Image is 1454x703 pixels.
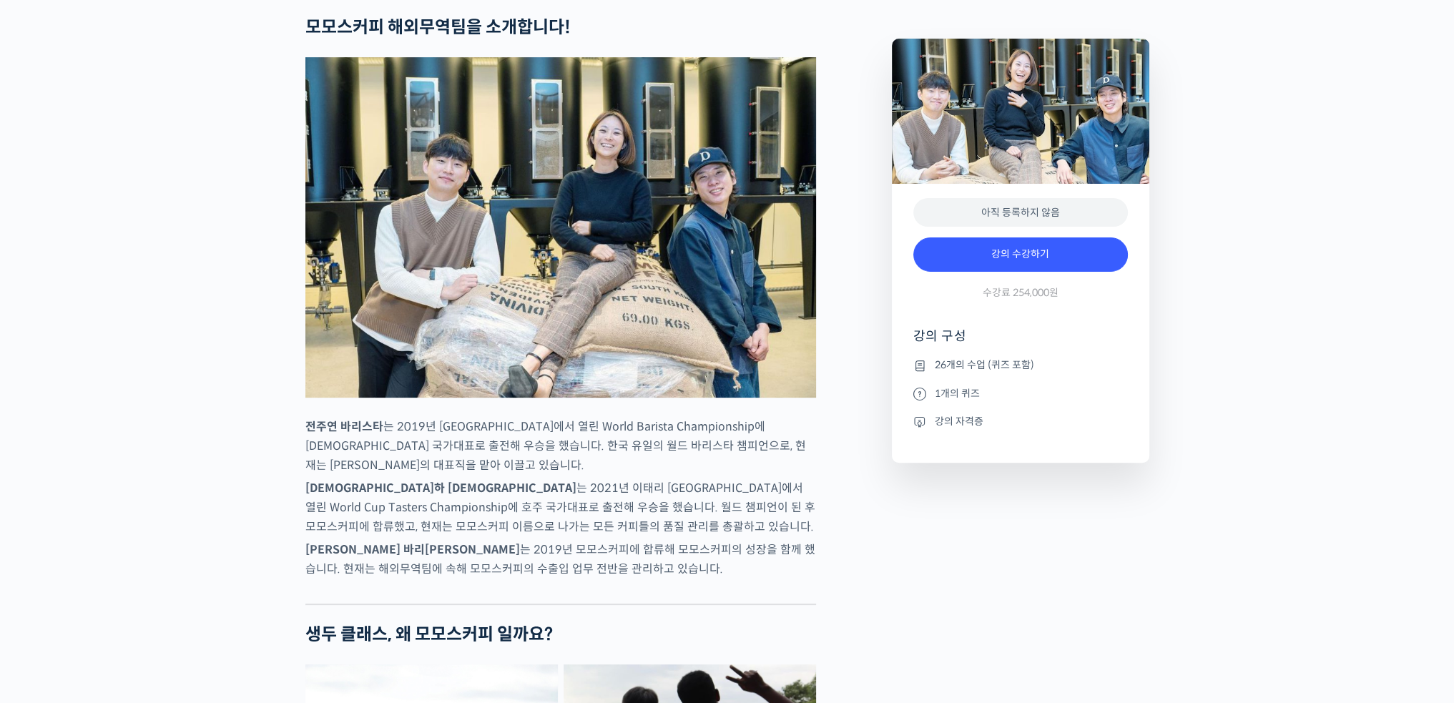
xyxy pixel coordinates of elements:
[221,475,238,486] span: 설정
[913,413,1128,430] li: 강의 자격증
[305,481,576,496] strong: [DEMOGRAPHIC_DATA]하 [DEMOGRAPHIC_DATA]
[913,357,1128,374] li: 26개의 수업 (퀴즈 포함)
[185,453,275,489] a: 설정
[305,542,520,557] strong: [PERSON_NAME] 바리[PERSON_NAME]
[305,419,383,434] strong: 전주연 바리스타
[305,417,816,475] p: 는 2019년 [GEOGRAPHIC_DATA]에서 열린 World Barista Championship에 [DEMOGRAPHIC_DATA] 국가대표로 출전해 우승을 했습니다....
[94,453,185,489] a: 대화
[131,476,148,487] span: 대화
[913,385,1128,402] li: 1개의 퀴즈
[913,198,1128,227] div: 아직 등록하지 않음
[305,540,816,579] p: 는 2019년 모모스커피에 합류해 모모스커피의 성장을 함께 했습니다. 현재는 해외무역팀에 속해 모모스커피의 수출입 업무 전반을 관리하고 있습니다.
[305,624,553,645] strong: 생두 클래스, 왜 모모스커피 일까요?
[305,16,571,38] strong: 모모스커피 해외무역팀을 소개합니다!
[983,286,1058,300] span: 수강료 254,000원
[305,478,816,536] p: 는 2021년 이태리 [GEOGRAPHIC_DATA]에서 열린 World Cup Tasters Championship에 호주 국가대표로 출전해 우승을 했습니다. 월드 챔피언이...
[913,237,1128,272] a: 강의 수강하기
[45,475,54,486] span: 홈
[4,453,94,489] a: 홈
[913,328,1128,356] h4: 강의 구성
